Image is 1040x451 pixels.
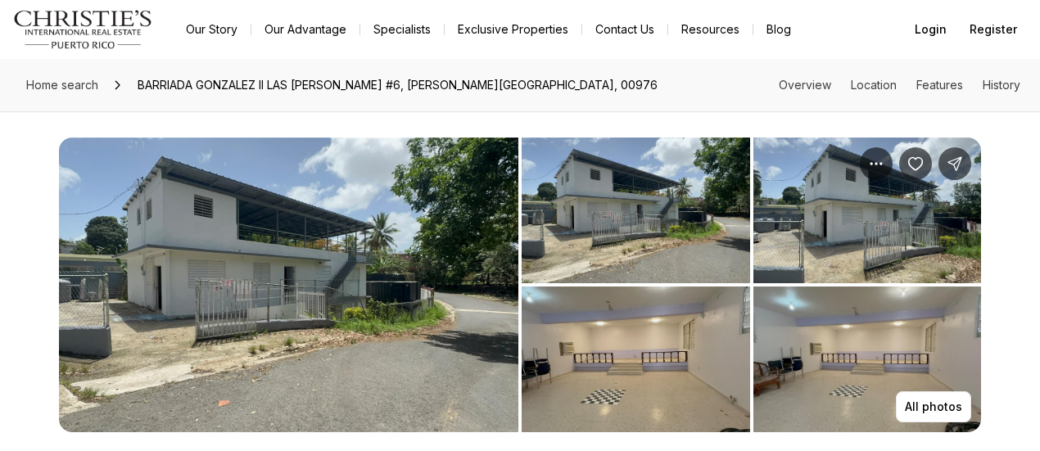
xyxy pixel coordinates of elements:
[915,23,947,36] span: Login
[753,286,982,432] button: View image gallery
[668,18,753,41] a: Resources
[251,18,359,41] a: Our Advantage
[59,138,981,432] div: Listing Photos
[360,18,444,41] a: Specialists
[173,18,251,41] a: Our Story
[905,13,956,46] button: Login
[938,147,971,180] button: Share Property: BARRIADA GONZALEZ II LAS CUEVAS #6
[896,391,971,422] button: All photos
[753,138,982,283] button: View image gallery
[851,78,897,92] a: Skip to: Location
[860,147,893,180] button: Property options
[960,13,1027,46] button: Register
[916,78,963,92] a: Skip to: Features
[899,147,932,180] button: Save Property: BARRIADA GONZALEZ II LAS CUEVAS #6
[522,138,750,283] button: View image gallery
[522,138,981,432] li: 2 of 10
[59,138,518,432] li: 1 of 10
[26,78,98,92] span: Home search
[582,18,667,41] button: Contact Us
[753,18,804,41] a: Blog
[522,286,750,432] button: View image gallery
[131,72,664,98] span: BARRIADA GONZALEZ II LAS [PERSON_NAME] #6, [PERSON_NAME][GEOGRAPHIC_DATA], 00976
[445,18,581,41] a: Exclusive Properties
[20,72,105,98] a: Home search
[983,78,1020,92] a: Skip to: History
[13,10,153,49] img: logo
[970,23,1017,36] span: Register
[59,138,518,432] button: View image gallery
[779,79,1020,92] nav: Page section menu
[779,78,831,92] a: Skip to: Overview
[905,400,962,413] p: All photos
